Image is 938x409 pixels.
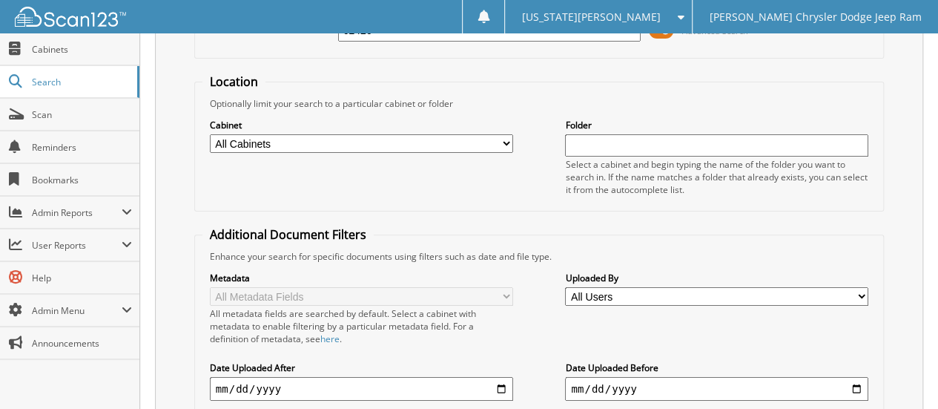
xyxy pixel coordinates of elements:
[15,7,126,27] img: scan123-logo-white.svg
[32,76,130,88] span: Search
[210,377,513,401] input: start
[320,333,340,345] a: here
[210,272,513,284] label: Metadata
[210,119,513,131] label: Cabinet
[565,377,868,401] input: end
[709,13,921,22] span: [PERSON_NAME] Chrysler Dodge Jeep Ram
[32,43,132,56] span: Cabinets
[202,97,876,110] div: Optionally limit your search to a particular cabinet or folder
[522,13,661,22] span: [US_STATE][PERSON_NAME]
[202,73,265,90] legend: Location
[202,250,876,263] div: Enhance your search for specific documents using filters such as date and file type.
[32,108,132,121] span: Scan
[32,141,132,154] span: Reminders
[864,338,938,409] iframe: Chat Widget
[210,361,513,374] label: Date Uploaded After
[565,158,868,196] div: Select a cabinet and begin typing the name of the folder you want to search in. If the name match...
[32,239,122,252] span: User Reports
[210,307,513,345] div: All metadata fields are searched by default. Select a cabinet with metadata to enable filtering b...
[202,226,374,243] legend: Additional Document Filters
[32,174,132,186] span: Bookmarks
[565,361,868,374] label: Date Uploaded Before
[32,206,122,219] span: Admin Reports
[32,304,122,317] span: Admin Menu
[32,337,132,350] span: Announcements
[32,272,132,284] span: Help
[565,119,868,131] label: Folder
[565,272,868,284] label: Uploaded By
